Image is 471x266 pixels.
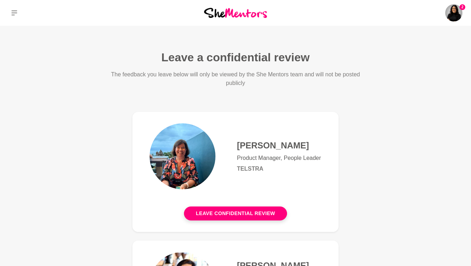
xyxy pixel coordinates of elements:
[237,140,321,151] h4: [PERSON_NAME]
[110,70,361,87] p: The feedback you leave below will only be viewed by the She Mentors team and will not be posted p...
[237,165,321,172] h6: Telstra
[445,4,462,22] a: Pretti Amin2
[161,50,310,65] h1: Leave a confidential review
[237,154,321,162] p: Product Manager, People Leader
[445,4,462,22] img: Pretti Amin
[204,8,267,18] img: She Mentors Logo
[184,206,287,220] button: Leave confidential review
[132,112,339,232] a: [PERSON_NAME]Product Manager, People LeaderTelstraLeave confidential review
[460,4,465,10] span: 2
